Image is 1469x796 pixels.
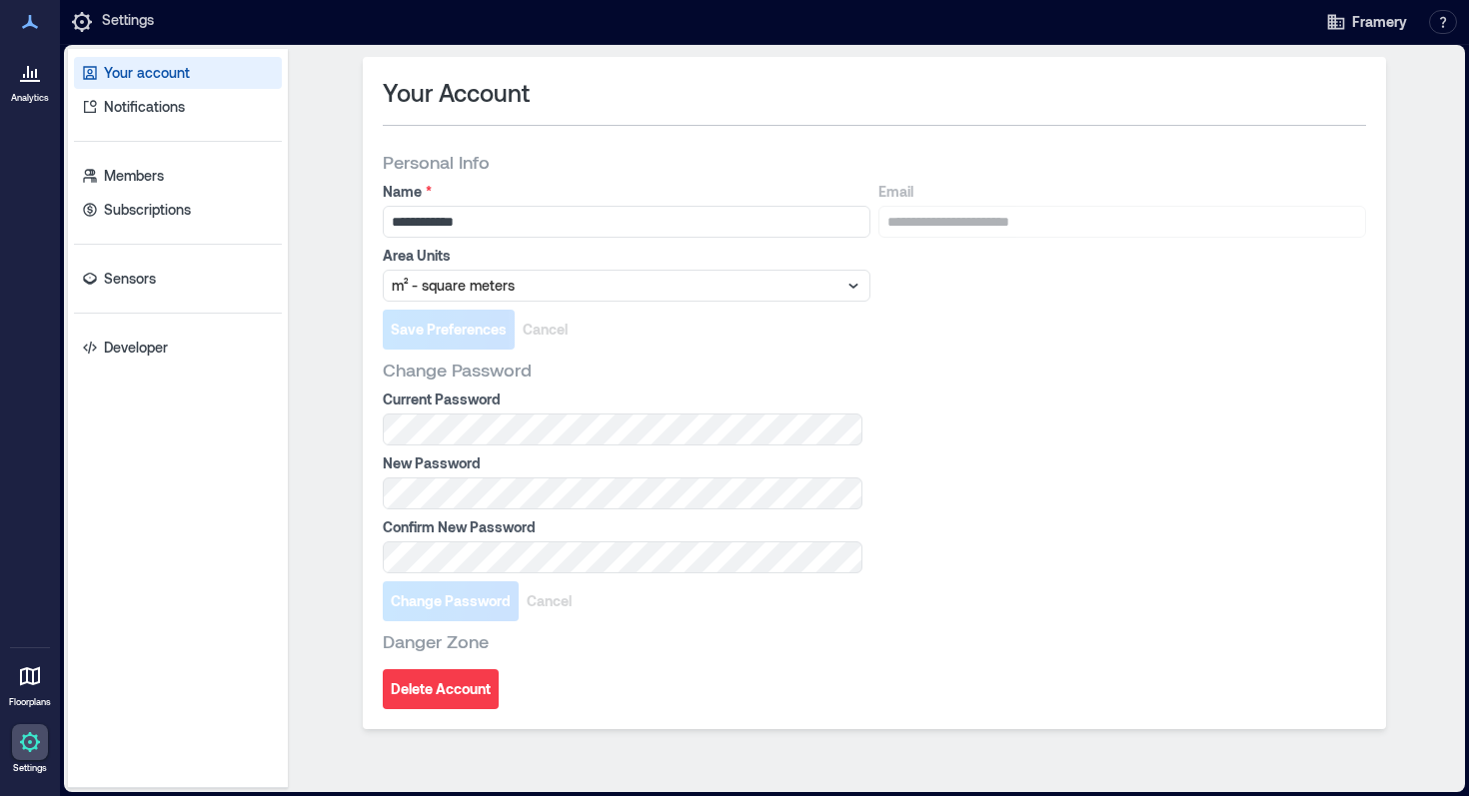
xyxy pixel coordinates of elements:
[1352,12,1407,32] span: Framery
[11,92,49,104] p: Analytics
[104,269,156,289] p: Sensors
[383,77,530,109] span: Your Account
[383,390,858,409] label: Current Password
[3,652,57,714] a: Floorplans
[104,338,168,358] p: Developer
[383,669,499,709] button: Delete Account
[74,263,282,295] a: Sensors
[523,320,568,340] span: Cancel
[391,320,507,340] span: Save Preferences
[383,517,858,537] label: Confirm New Password
[13,762,47,774] p: Settings
[104,63,190,83] p: Your account
[383,629,489,653] span: Danger Zone
[391,591,511,611] span: Change Password
[519,581,580,621] button: Cancel
[74,194,282,226] a: Subscriptions
[104,166,164,186] p: Members
[391,679,491,699] span: Delete Account
[74,332,282,364] a: Developer
[5,48,55,110] a: Analytics
[383,150,490,174] span: Personal Info
[383,182,866,202] label: Name
[383,581,519,621] button: Change Password
[527,591,572,611] span: Cancel
[74,160,282,192] a: Members
[383,358,532,382] span: Change Password
[1320,6,1413,38] button: Framery
[383,310,515,350] button: Save Preferences
[104,97,185,117] p: Notifications
[6,718,54,780] a: Settings
[383,246,866,266] label: Area Units
[102,10,154,34] p: Settings
[9,696,51,708] p: Floorplans
[74,91,282,123] a: Notifications
[383,453,858,473] label: New Password
[74,57,282,89] a: Your account
[104,200,191,220] p: Subscriptions
[878,182,1362,202] label: Email
[515,310,576,350] button: Cancel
